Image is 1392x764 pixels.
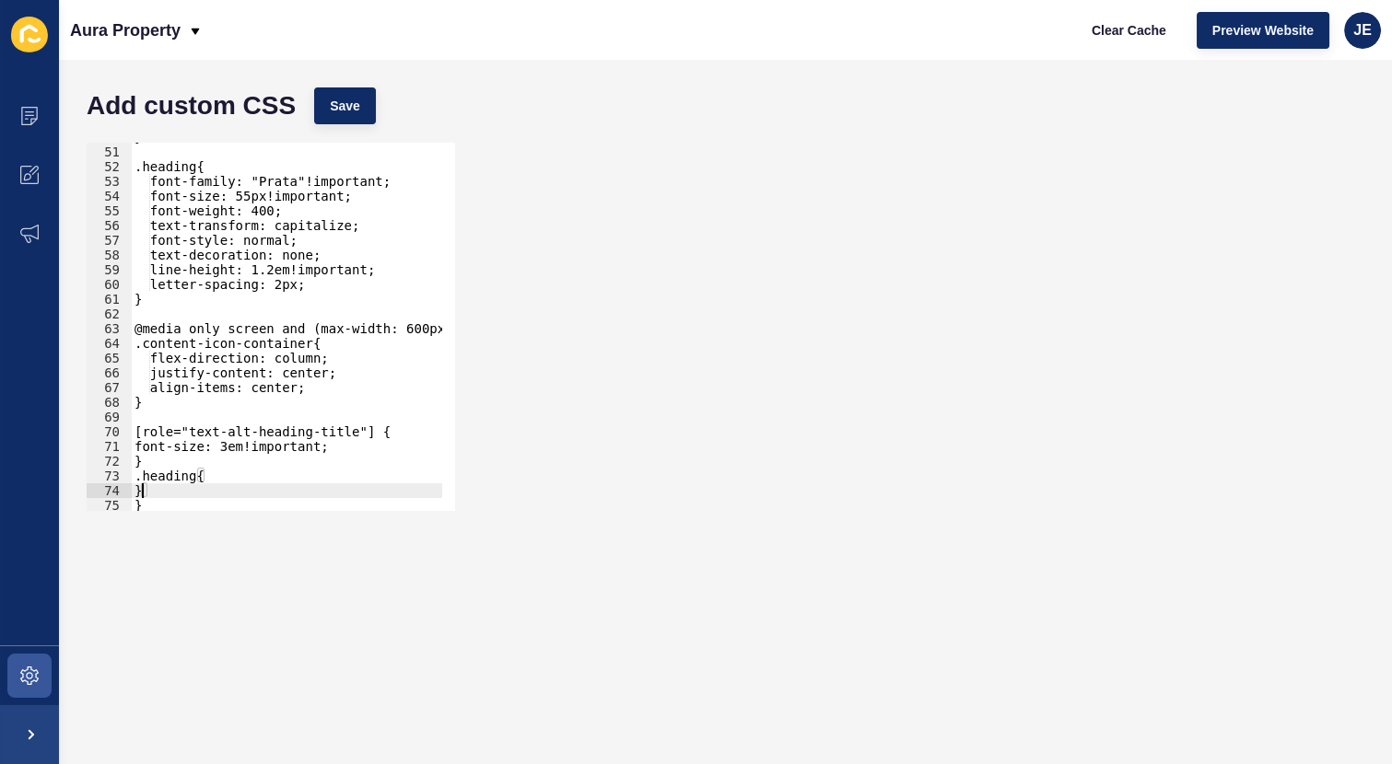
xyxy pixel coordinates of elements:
[87,174,132,189] div: 53
[87,307,132,321] div: 62
[87,439,132,454] div: 71
[87,365,132,380] div: 66
[314,87,376,124] button: Save
[87,483,132,498] div: 74
[1353,21,1372,40] span: JE
[87,424,132,439] div: 70
[1197,12,1329,49] button: Preview Website
[87,262,132,277] div: 59
[330,97,360,115] span: Save
[87,218,132,233] div: 56
[70,7,181,53] p: Aura Property
[1092,21,1166,40] span: Clear Cache
[87,97,296,115] h1: Add custom CSS
[87,380,132,395] div: 67
[87,351,132,365] div: 65
[87,410,132,424] div: 69
[87,321,132,336] div: 63
[87,454,132,469] div: 72
[87,159,132,174] div: 52
[87,469,132,483] div: 73
[87,248,132,262] div: 58
[87,189,132,203] div: 54
[87,233,132,248] div: 57
[87,336,132,351] div: 64
[87,145,132,159] div: 51
[87,203,132,218] div: 55
[87,395,132,410] div: 68
[1212,21,1314,40] span: Preview Website
[87,498,132,513] div: 75
[87,277,132,292] div: 60
[1076,12,1182,49] button: Clear Cache
[87,292,132,307] div: 61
